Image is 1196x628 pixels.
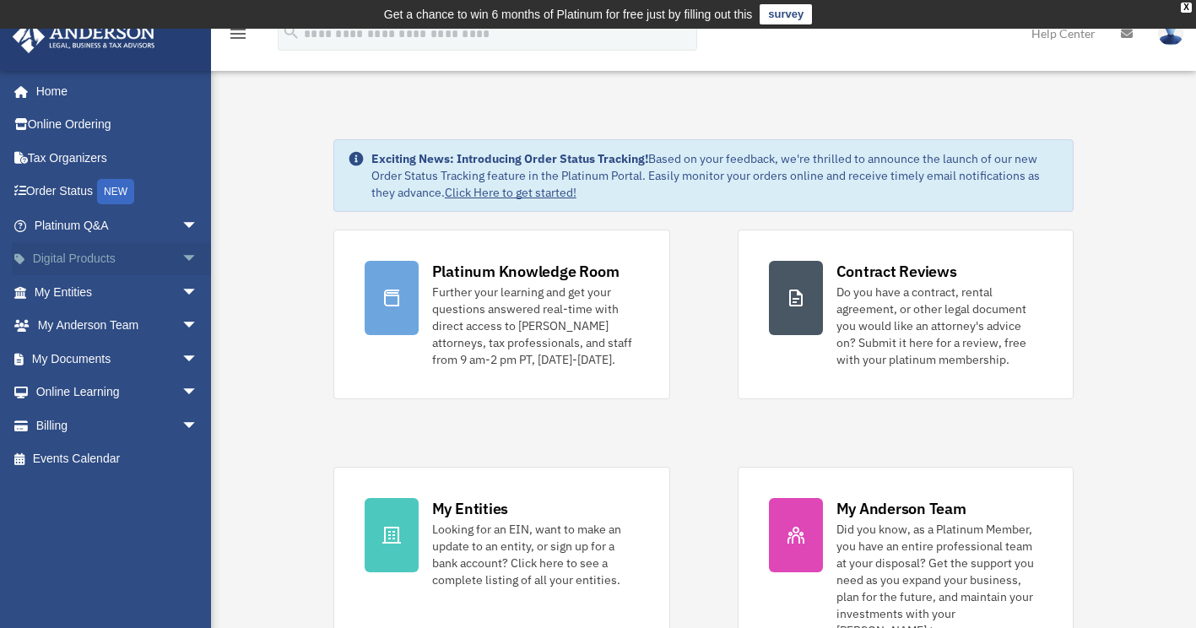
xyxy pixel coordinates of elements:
a: My Documentsarrow_drop_down [12,342,224,376]
a: Events Calendar [12,442,224,476]
a: Tax Organizers [12,141,224,175]
div: Further your learning and get your questions answered real-time with direct access to [PERSON_NAM... [432,284,639,368]
a: Click Here to get started! [445,185,576,200]
a: Platinum Q&Aarrow_drop_down [12,208,224,242]
a: Platinum Knowledge Room Further your learning and get your questions answered real-time with dire... [333,230,670,399]
span: arrow_drop_down [181,208,215,243]
div: Do you have a contract, rental agreement, or other legal document you would like an attorney's ad... [836,284,1043,368]
a: Online Ordering [12,108,224,142]
span: arrow_drop_down [181,342,215,376]
div: My Anderson Team [836,498,966,519]
i: search [282,23,300,41]
span: arrow_drop_down [181,242,215,277]
a: Home [12,74,215,108]
span: arrow_drop_down [181,376,215,410]
div: Platinum Knowledge Room [432,261,620,282]
a: My Entitiesarrow_drop_down [12,275,224,309]
div: Based on your feedback, we're thrilled to announce the launch of our new Order Status Tracking fe... [371,150,1060,201]
span: arrow_drop_down [181,309,215,344]
div: My Entities [432,498,508,519]
a: Billingarrow_drop_down [12,409,224,442]
a: Digital Productsarrow_drop_down [12,242,224,276]
div: Looking for an EIN, want to make an update to an entity, or sign up for a bank account? Click her... [432,521,639,588]
i: menu [228,24,248,44]
div: NEW [97,179,134,204]
span: arrow_drop_down [181,275,215,310]
img: User Pic [1158,21,1183,46]
a: menu [228,30,248,44]
a: My Anderson Teamarrow_drop_down [12,309,224,343]
a: Contract Reviews Do you have a contract, rental agreement, or other legal document you would like... [738,230,1074,399]
a: survey [760,4,812,24]
span: arrow_drop_down [181,409,215,443]
a: Online Learningarrow_drop_down [12,376,224,409]
a: Order StatusNEW [12,175,224,209]
strong: Exciting News: Introducing Order Status Tracking! [371,151,648,166]
div: Get a chance to win 6 months of Platinum for free just by filling out this [384,4,753,24]
img: Anderson Advisors Platinum Portal [8,20,160,53]
div: close [1181,3,1192,13]
div: Contract Reviews [836,261,957,282]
